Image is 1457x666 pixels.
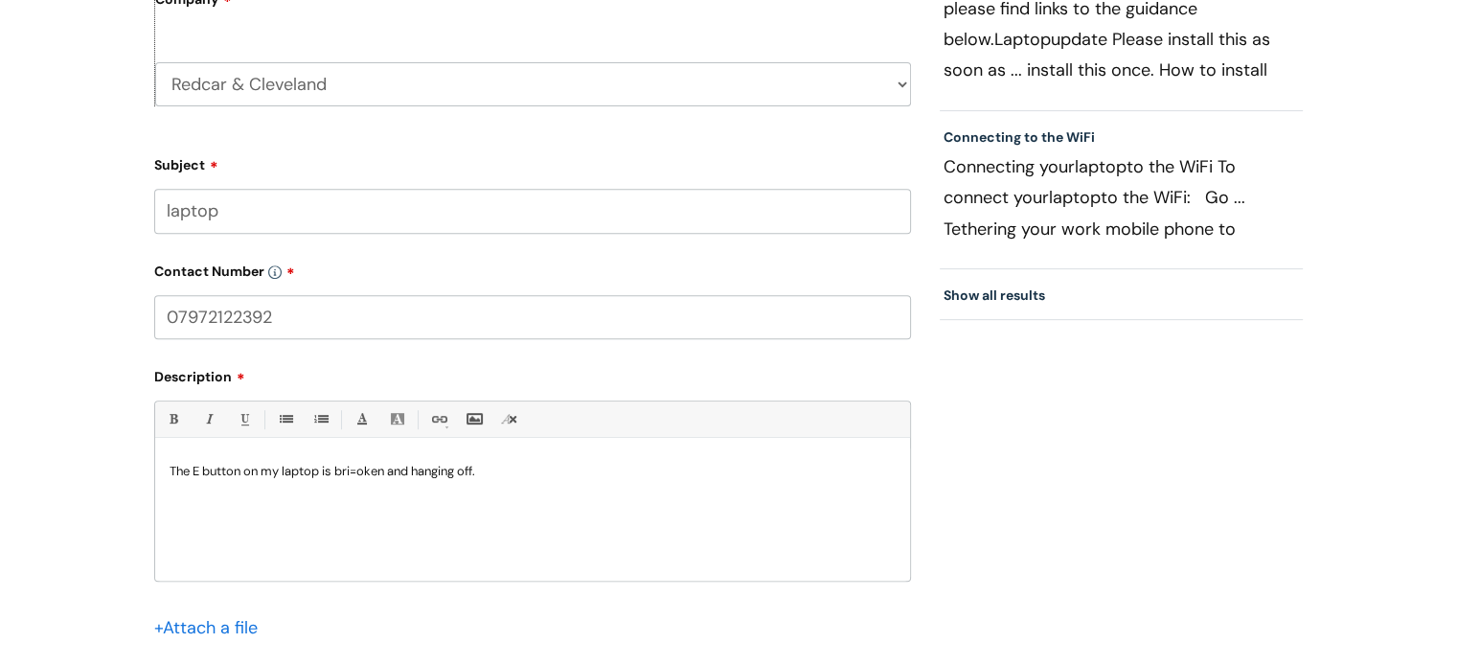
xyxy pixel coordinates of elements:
label: Subject [154,150,911,173]
p: Connecting your to the WiFi To connect your to the WiFi: Go ... Tethering your work mobile phone ... [944,151,1300,243]
a: Remove formatting (Ctrl-\) [497,407,521,431]
label: Description [154,362,911,385]
a: Insert Image... [462,407,486,431]
a: Italic (Ctrl-I) [196,407,220,431]
a: 1. Ordered List (Ctrl-Shift-8) [308,407,332,431]
label: Contact Number [154,257,911,280]
div: Attach a file [154,612,269,643]
a: • Unordered List (Ctrl-Shift-7) [273,407,297,431]
a: Underline(Ctrl-U) [232,407,256,431]
a: Connecting to the WiFi [944,128,1095,146]
span: laptop [1075,155,1127,178]
span: laptop [1049,186,1101,209]
img: info-icon.svg [268,265,282,279]
a: Bold (Ctrl-B) [161,407,185,431]
p: The E button on my laptop is bri=oken and hanging off. [170,463,896,480]
a: Show all results [944,287,1045,304]
a: Link [426,407,450,431]
a: Back Color [385,407,409,431]
span: Laptop [994,28,1051,51]
a: Font Color [350,407,374,431]
span: + [154,616,163,639]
